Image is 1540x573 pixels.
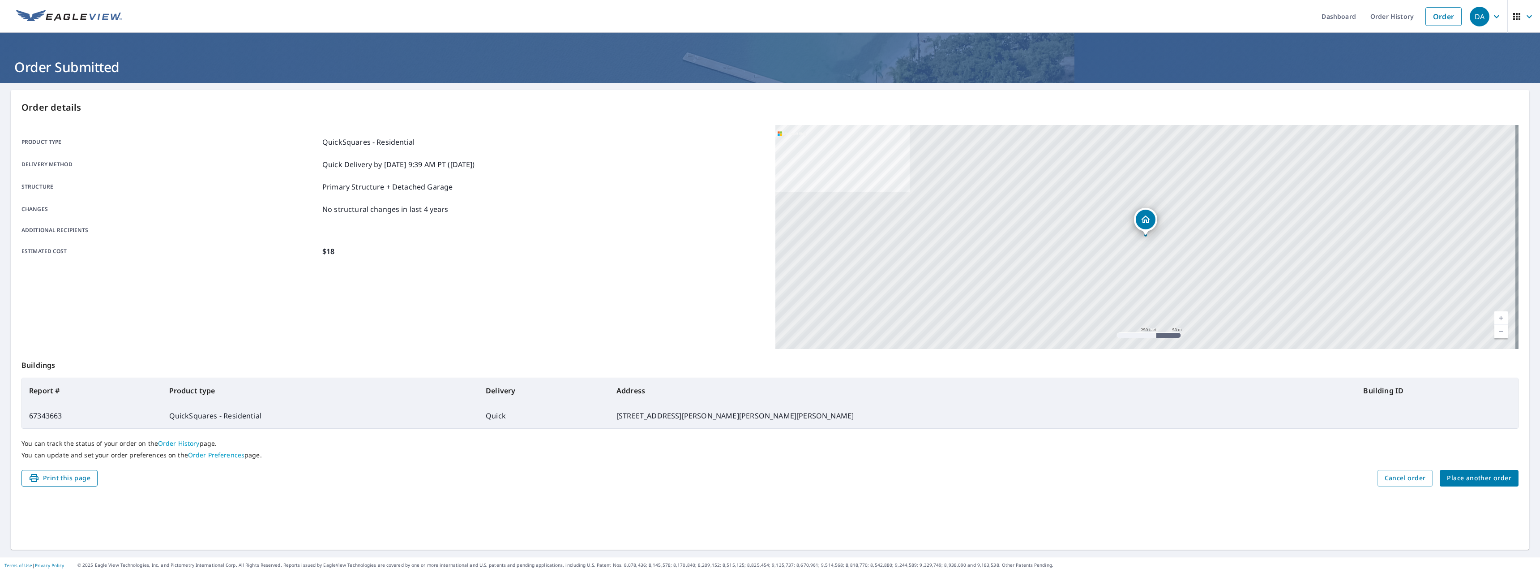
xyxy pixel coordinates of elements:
span: Print this page [29,473,90,484]
p: Buildings [21,349,1519,378]
p: $18 [322,246,334,257]
td: [STREET_ADDRESS][PERSON_NAME][PERSON_NAME][PERSON_NAME] [609,403,1356,428]
a: Privacy Policy [35,562,64,569]
h1: Order Submitted [11,58,1529,76]
a: Order Preferences [188,451,244,459]
th: Report # [22,378,162,403]
div: Dropped pin, building 1, Residential property, 15557 S Gougar Rd Homer Glen, IL 60491 [1134,208,1157,236]
th: Delivery [479,378,609,403]
p: QuickSquares - Residential [322,137,415,147]
a: Terms of Use [4,562,32,569]
a: Current Level 17, Zoom Out [1494,325,1508,338]
button: Place another order [1440,470,1519,487]
p: © 2025 Eagle View Technologies, Inc. and Pictometry International Corp. All Rights Reserved. Repo... [77,562,1536,569]
p: Quick Delivery by [DATE] 9:39 AM PT ([DATE]) [322,159,475,170]
p: Product type [21,137,319,147]
p: Estimated cost [21,246,319,257]
img: EV Logo [16,10,122,23]
a: Current Level 17, Zoom In [1494,311,1508,325]
button: Print this page [21,470,98,487]
th: Building ID [1356,378,1518,403]
p: Order details [21,101,1519,114]
p: | [4,563,64,568]
div: DA [1470,7,1489,26]
p: Primary Structure + Detached Garage [322,181,453,192]
td: Quick [479,403,609,428]
p: Changes [21,204,319,215]
td: 67343663 [22,403,162,428]
a: Order [1425,7,1462,26]
p: Additional recipients [21,226,319,234]
p: Structure [21,181,319,192]
button: Cancel order [1377,470,1433,487]
a: Order History [158,439,200,448]
span: Cancel order [1385,473,1426,484]
th: Product type [162,378,479,403]
p: You can track the status of your order on the page. [21,439,1519,448]
p: No structural changes in last 4 years [322,204,449,215]
span: Place another order [1447,473,1511,484]
th: Address [609,378,1356,403]
p: You can update and set your order preferences on the page. [21,451,1519,459]
p: Delivery method [21,159,319,170]
td: QuickSquares - Residential [162,403,479,428]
